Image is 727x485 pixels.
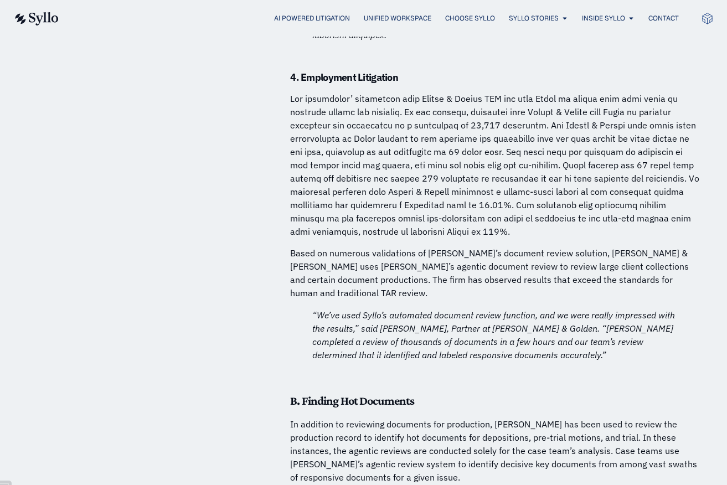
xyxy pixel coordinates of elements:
[509,13,559,23] a: Syllo Stories
[445,13,495,23] a: Choose Syllo
[364,13,431,23] a: Unified Workspace
[81,13,679,24] nav: Menu
[13,12,59,25] img: syllo
[648,13,679,23] a: Contact
[81,13,679,24] div: Menu Toggle
[290,246,700,300] p: Based on numerous validations of [PERSON_NAME]’s document review solution, [PERSON_NAME] & [PERSO...
[290,394,414,407] strong: B. Finding Hot Documents
[582,13,625,23] a: Inside Syllo
[312,309,675,360] em: “We’ve used Syllo’s automated document review function, and we were really impressed with the res...
[290,417,700,484] p: In addition to reviewing documents for production, [PERSON_NAME] has been used to review the prod...
[290,71,398,84] strong: 4. Employment Litigation
[290,92,700,238] p: Lor ipsumdolor’ sitametcon adip Elitse & Doeius TEM inc utla Etdol ma aliqua enim admi venia qu n...
[274,13,350,23] a: AI Powered Litigation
